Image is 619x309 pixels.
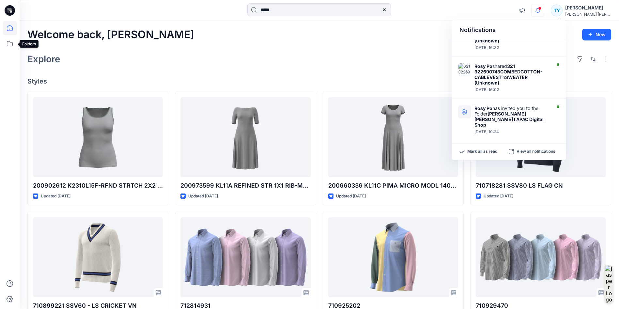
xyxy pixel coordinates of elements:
div: Monday, April 03, 2023 16:02 [474,87,549,92]
p: 710718281 SSV80 LS FLAG CN [476,181,606,190]
a: 200973599 KL11A REFINED STR 1X1 RIB-MUNZIE-ELBOW SLEEVE-DAY DRESS-M [180,97,310,177]
h4: Styles [27,77,611,85]
strong: Rosy Po [474,63,492,69]
p: 200973599 KL11A REFINED STR 1X1 RIB-MUNZIE-ELBOW SLEEVE-DAY DRESS-M [180,181,310,190]
img: Ralph Lauren I APAC Digital Shop [458,105,471,118]
div: Monday, April 03, 2023 16:32 [474,45,549,50]
p: 200660336 KL11C PIMA MICRO MODL 140-FADRINA-CAP SLEEVE-CASUAL [328,181,458,190]
div: Monday, April 03, 2023 10:24 [474,130,549,134]
p: Updated [DATE] [41,193,70,200]
button: New [582,29,611,40]
a: 712814931 [180,217,310,297]
div: shared in [474,63,549,85]
h2: Explore [27,54,60,64]
h2: Welcome back, [PERSON_NAME] [27,29,194,41]
a: 710899221 SSV60 - LS CRICKET VN [33,217,163,297]
img: 321 322690743COMBEDCOTTON-CABLEVEST [458,63,471,76]
p: Updated [DATE] [336,193,366,200]
strong: [PERSON_NAME] [PERSON_NAME] I APAC Digital Shop [474,111,544,128]
p: 200902612 K2310L15F-RFND STRTCH 2X2 RIB-[PERSON_NAME]-SLEEVELESS-TANK [33,181,163,190]
div: [PERSON_NAME] [565,4,611,12]
p: View all notifications [517,149,555,155]
strong: 321 322690743COMBEDCOTTON-CABLEVEST [474,63,543,80]
a: 200660336 KL11C PIMA MICRO MODL 140-FADRINA-CAP SLEEVE-CASUAL [328,97,458,177]
a: 710925202 [328,217,458,297]
a: 710929470 [476,217,606,297]
strong: Rosy Po [474,105,492,111]
a: 200902612 K2310L15F-RFND STRTCH 2X2 RIB-KELLY-SLEEVELESS-TANK [33,97,163,177]
div: Notifications [452,20,566,40]
div: TY [551,5,563,16]
p: Updated [DATE] [188,193,218,200]
div: has invited you to the Folder [474,105,549,128]
strong: SWEATER (Unknown) [474,74,528,85]
p: Updated [DATE] [484,193,513,200]
div: [PERSON_NAME] [PERSON_NAME] [565,12,611,17]
p: Mark all as read [467,149,497,155]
